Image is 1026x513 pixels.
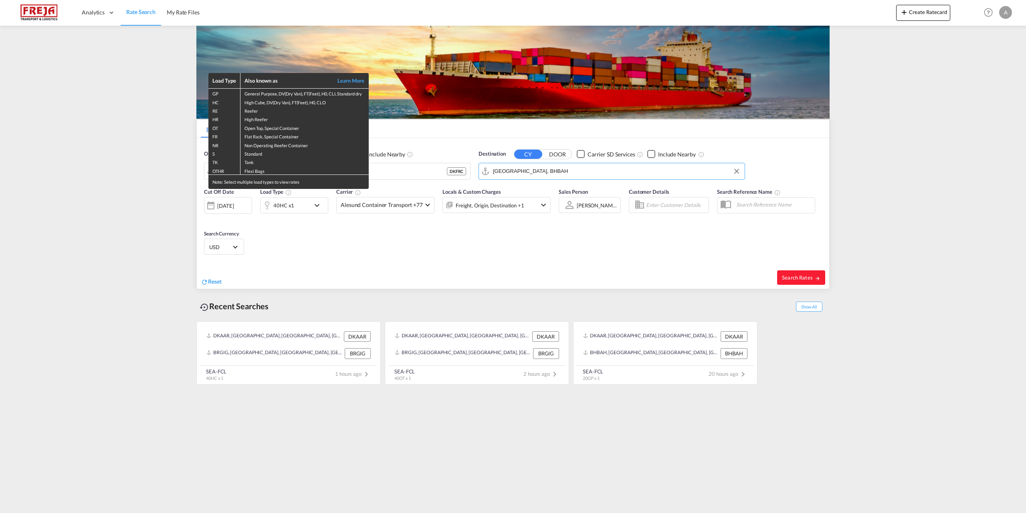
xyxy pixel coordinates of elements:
td: Open Top, Special Container [240,123,369,132]
div: Also known as [244,77,329,84]
td: Non Operating Reefer Container [240,140,369,149]
td: GP [208,89,240,97]
td: S [208,149,240,157]
td: FR [208,132,240,140]
td: Tank [240,157,369,166]
td: HR [208,114,240,123]
a: Learn More [329,77,365,84]
td: Reefer [240,106,369,114]
div: Note: Select multiple load types to view rates [208,175,369,189]
td: General Purpose, DV(Dry Van), FT(Feet), H0, CLI, Standard dry [240,89,369,97]
td: TK [208,157,240,166]
td: NR [208,140,240,149]
td: OTHR [208,166,240,175]
td: Flexi Bags [240,166,369,175]
td: High Reefer [240,114,369,123]
th: Load Type [208,73,240,89]
td: HC [208,97,240,106]
td: RE [208,106,240,114]
td: Standard [240,149,369,157]
td: OT [208,123,240,132]
td: High Cube, DV(Dry Van), FT(Feet), H0, CLO [240,97,369,106]
td: Flat Rack, Special Container [240,132,369,140]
